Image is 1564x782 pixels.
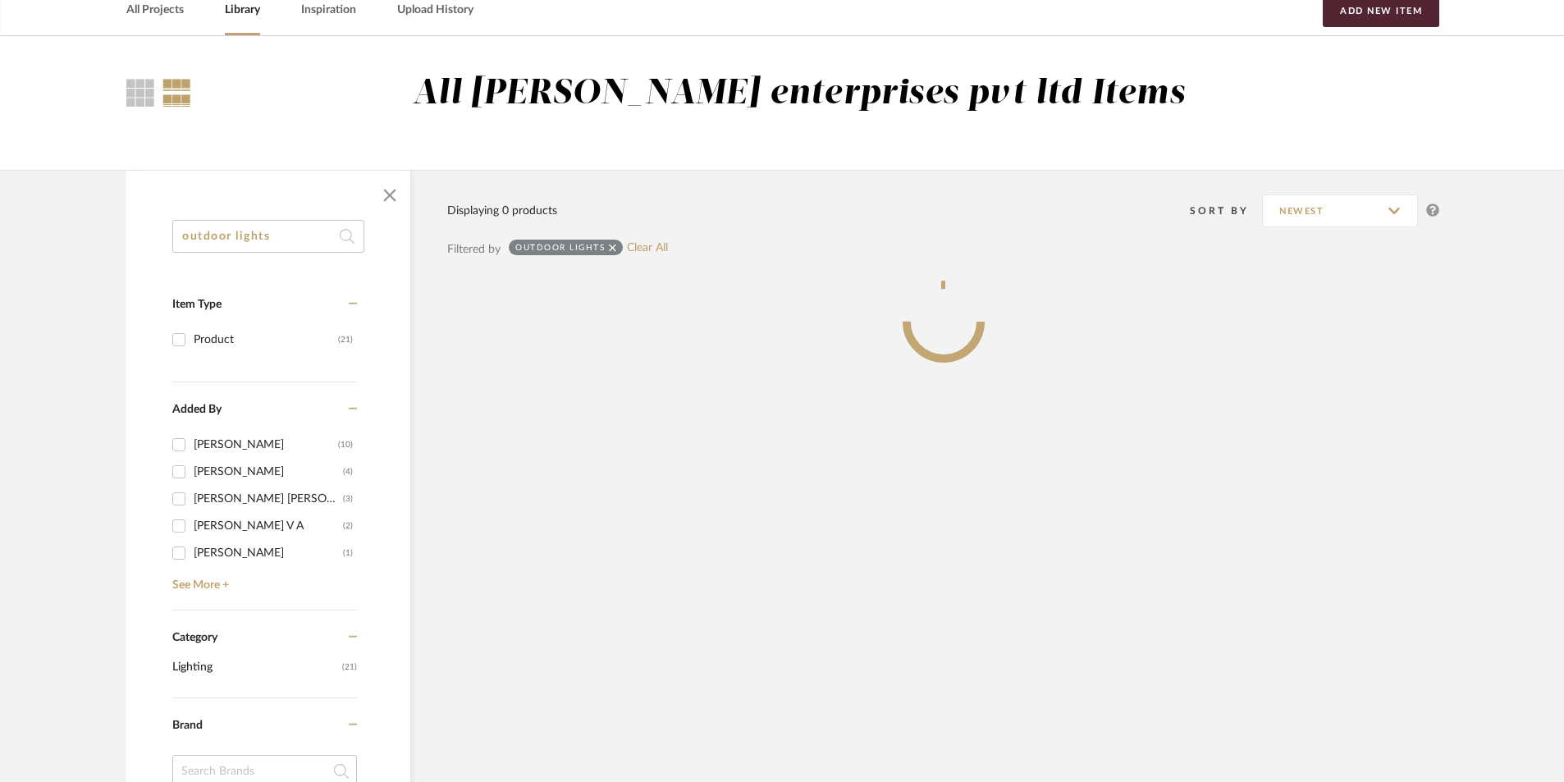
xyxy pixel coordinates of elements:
div: [PERSON_NAME] [194,459,343,485]
div: Sort By [1190,203,1262,219]
a: See More + [168,566,357,592]
div: (4) [343,459,353,485]
span: Lighting [172,653,338,681]
span: Added By [172,404,222,415]
span: Brand [172,720,203,731]
input: Search within 0 results [172,220,364,253]
a: Clear All [627,241,668,255]
div: Product [194,327,338,353]
span: Category [172,631,217,645]
div: Displaying 0 products [447,202,557,220]
div: (2) [343,513,353,539]
div: (21) [338,327,353,353]
div: (3) [343,486,353,512]
div: [PERSON_NAME] [194,540,343,566]
button: Close [373,179,406,212]
div: [PERSON_NAME] V A [194,513,343,539]
span: (21) [342,654,357,680]
div: All [PERSON_NAME] enterprises pvt ltd Items [413,73,1185,115]
div: (1) [343,540,353,566]
div: [PERSON_NAME] [PERSON_NAME] [194,486,343,512]
div: Filtered by [447,240,501,258]
span: Item Type [172,299,222,310]
div: outdoor lights [515,242,605,253]
div: (10) [338,432,353,458]
div: [PERSON_NAME] [194,432,338,458]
